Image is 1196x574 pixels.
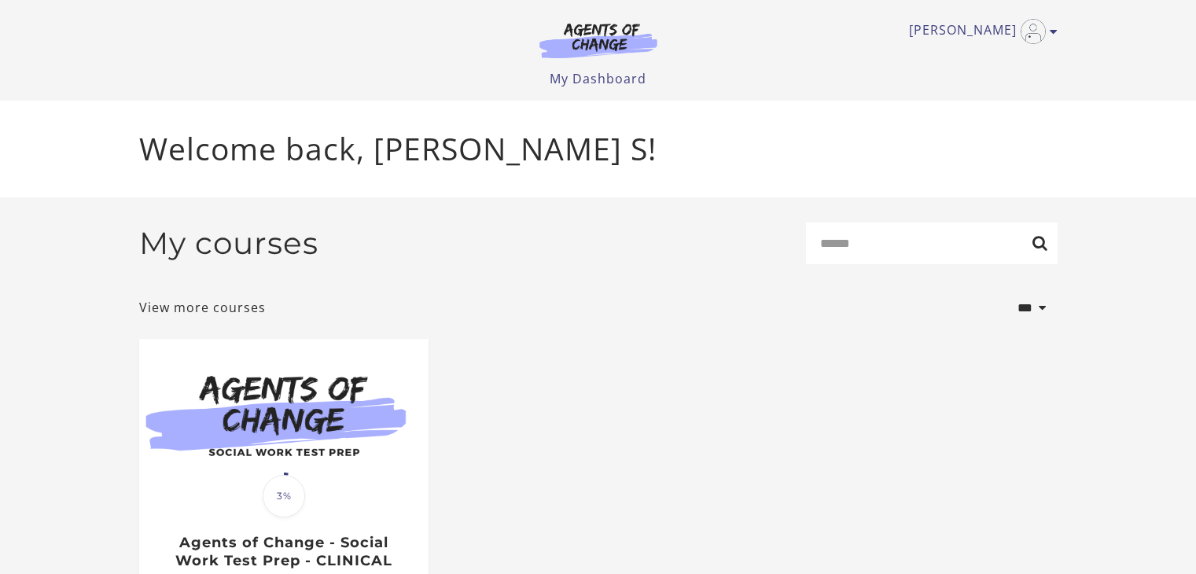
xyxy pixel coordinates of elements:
[263,475,305,517] span: 3%
[139,225,318,262] h2: My courses
[523,22,674,58] img: Agents of Change Logo
[139,298,266,317] a: View more courses
[909,19,1050,44] a: Toggle menu
[550,70,646,87] a: My Dashboard
[156,534,411,569] h3: Agents of Change - Social Work Test Prep - CLINICAL
[139,126,1058,172] p: Welcome back, [PERSON_NAME] S!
